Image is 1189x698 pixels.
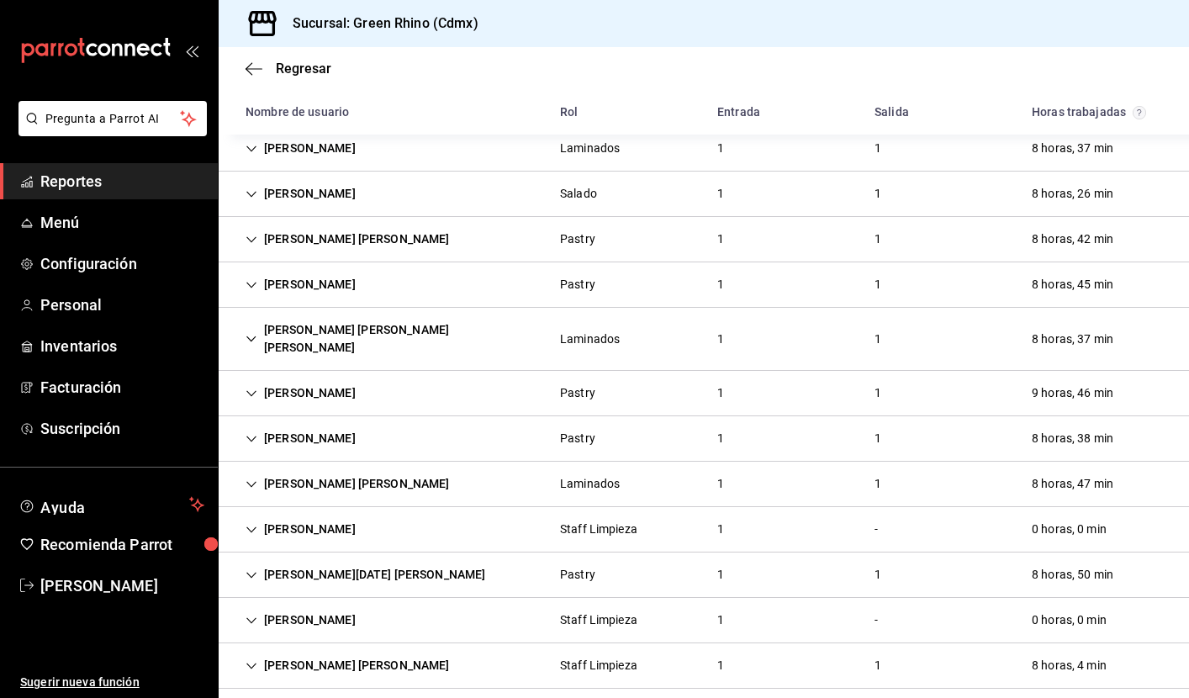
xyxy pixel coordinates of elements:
[861,423,895,454] div: Cell
[704,650,737,681] div: Cell
[560,276,595,293] div: Pastry
[1018,468,1127,500] div: Cell
[560,185,597,203] div: Salado
[704,559,737,590] div: Cell
[40,335,204,357] span: Inventarios
[560,611,637,629] div: Staff Limpieza
[861,324,895,355] div: Cell
[232,178,369,209] div: Cell
[232,378,369,409] div: Cell
[1018,423,1127,454] div: Cell
[861,378,895,409] div: Cell
[547,178,610,209] div: Cell
[560,430,595,447] div: Pastry
[185,44,198,57] button: open_drawer_menu
[704,378,737,409] div: Cell
[219,507,1189,553] div: Row
[1018,178,1127,209] div: Cell
[232,423,369,454] div: Cell
[276,61,331,77] span: Regresar
[219,172,1189,217] div: Row
[547,133,633,164] div: Cell
[861,133,895,164] div: Cell
[704,423,737,454] div: Cell
[704,514,737,545] div: Cell
[560,140,620,157] div: Laminados
[704,269,737,300] div: Cell
[232,514,369,545] div: Cell
[219,262,1189,308] div: Row
[219,217,1189,262] div: Row
[279,13,478,34] h3: Sucursal: Green Rhino (Cdmx)
[40,211,204,234] span: Menú
[40,533,204,556] span: Recomienda Parrot
[704,178,737,209] div: Cell
[40,494,182,515] span: Ayuda
[1018,269,1127,300] div: Cell
[45,110,181,128] span: Pregunta a Parrot AI
[547,605,651,636] div: Cell
[560,475,620,493] div: Laminados
[861,97,1018,128] div: HeadCell
[547,97,704,128] div: HeadCell
[219,643,1189,689] div: Row
[704,224,737,255] div: Cell
[232,559,499,590] div: Cell
[560,230,595,248] div: Pastry
[861,224,895,255] div: Cell
[861,559,895,590] div: Cell
[219,416,1189,462] div: Row
[1018,133,1127,164] div: Cell
[704,97,861,128] div: HeadCell
[547,324,633,355] div: Cell
[861,650,895,681] div: Cell
[232,97,547,128] div: HeadCell
[219,598,1189,643] div: Row
[547,514,651,545] div: Cell
[560,657,637,674] div: Staff Limpieza
[1018,224,1127,255] div: Cell
[547,468,633,500] div: Cell
[232,269,369,300] div: Cell
[219,462,1189,507] div: Row
[547,378,609,409] div: Cell
[18,101,207,136] button: Pregunta a Parrot AI
[40,293,204,316] span: Personal
[560,521,637,538] div: Staff Limpieza
[1018,324,1127,355] div: Cell
[1018,650,1120,681] div: Cell
[547,559,609,590] div: Cell
[219,553,1189,598] div: Row
[219,371,1189,416] div: Row
[20,674,204,691] span: Sugerir nueva función
[560,566,595,584] div: Pastry
[219,126,1189,172] div: Row
[547,269,609,300] div: Cell
[861,605,891,636] div: Cell
[704,605,737,636] div: Cell
[232,650,463,681] div: Cell
[232,133,369,164] div: Cell
[246,61,331,77] button: Regresar
[12,122,207,140] a: Pregunta a Parrot AI
[861,178,895,209] div: Cell
[40,170,204,193] span: Reportes
[547,650,651,681] div: Cell
[232,468,463,500] div: Cell
[1018,605,1120,636] div: Cell
[219,308,1189,371] div: Row
[40,252,204,275] span: Configuración
[547,423,609,454] div: Cell
[861,468,895,500] div: Cell
[560,384,595,402] div: Pastry
[40,417,204,440] span: Suscripción
[1133,106,1146,119] svg: El total de horas trabajadas por usuario es el resultado de la suma redondeada del registro de ho...
[560,330,620,348] div: Laminados
[547,224,609,255] div: Cell
[1018,514,1120,545] div: Cell
[219,90,1189,135] div: Head
[40,376,204,399] span: Facturación
[704,468,737,500] div: Cell
[1018,378,1127,409] div: Cell
[232,605,369,636] div: Cell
